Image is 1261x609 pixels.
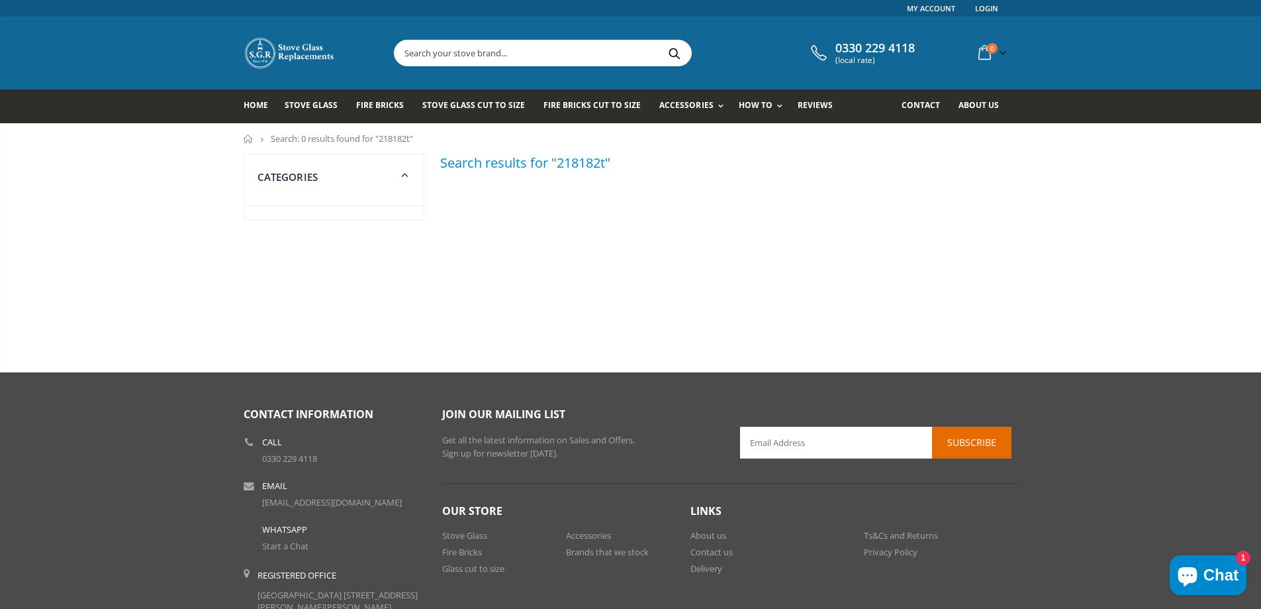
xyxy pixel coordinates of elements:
[864,529,938,541] a: Ts&Cs and Returns
[864,546,917,558] a: Privacy Policy
[440,154,610,172] h3: Search results for "218182t"
[244,89,278,123] a: Home
[262,496,402,508] a: [EMAIL_ADDRESS][DOMAIN_NAME]
[543,89,651,123] a: Fire Bricks Cut To Size
[262,526,307,534] b: WhatsApp
[690,504,722,518] span: Links
[395,40,839,66] input: Search your stove brand...
[262,482,287,490] b: Email
[566,546,649,558] a: Brands that we stock
[422,89,535,123] a: Stove Glass Cut To Size
[740,427,1011,459] input: Email Address
[958,89,1009,123] a: About us
[285,99,338,111] span: Stove Glass
[798,89,843,123] a: Reviews
[244,135,254,143] a: Home
[973,40,1009,66] a: 0
[262,540,308,552] a: Start a Chat
[262,453,317,465] a: 0330 229 4118
[659,89,729,123] a: Accessories
[660,40,690,66] button: Search
[442,546,482,558] a: Fire Bricks
[356,89,414,123] a: Fire Bricks
[835,41,915,56] span: 0330 229 4118
[422,99,525,111] span: Stove Glass Cut To Size
[442,407,565,421] span: Join our mailing list
[798,99,833,111] span: Reviews
[902,99,940,111] span: Contact
[442,529,487,541] a: Stove Glass
[285,89,348,123] a: Stove Glass
[1166,555,1250,598] inbox-online-store-chat: Shopify online store chat
[262,438,282,447] b: Call
[442,563,504,575] a: Glass cut to size
[690,546,733,558] a: Contact us
[271,133,413,144] span: Search: 0 results found for "218182t"
[244,99,268,111] span: Home
[690,529,726,541] a: About us
[739,99,772,111] span: How To
[244,407,373,421] span: Contact Information
[543,99,641,111] span: Fire Bricks Cut To Size
[902,89,950,123] a: Contact
[257,569,336,581] b: Registered Office
[659,99,713,111] span: Accessories
[442,504,502,518] span: Our Store
[987,43,998,54] span: 0
[932,427,1011,459] button: Subscribe
[958,99,999,111] span: About us
[690,563,722,575] a: Delivery
[835,56,915,65] span: (local rate)
[739,89,789,123] a: How To
[442,434,720,460] p: Get all the latest information on Sales and Offers. Sign up for newsletter [DATE].
[808,41,915,65] a: 0330 229 4118 (local rate)
[566,529,611,541] a: Accessories
[257,170,318,184] span: Categories
[244,36,336,70] img: Stove Glass Replacement
[356,99,404,111] span: Fire Bricks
